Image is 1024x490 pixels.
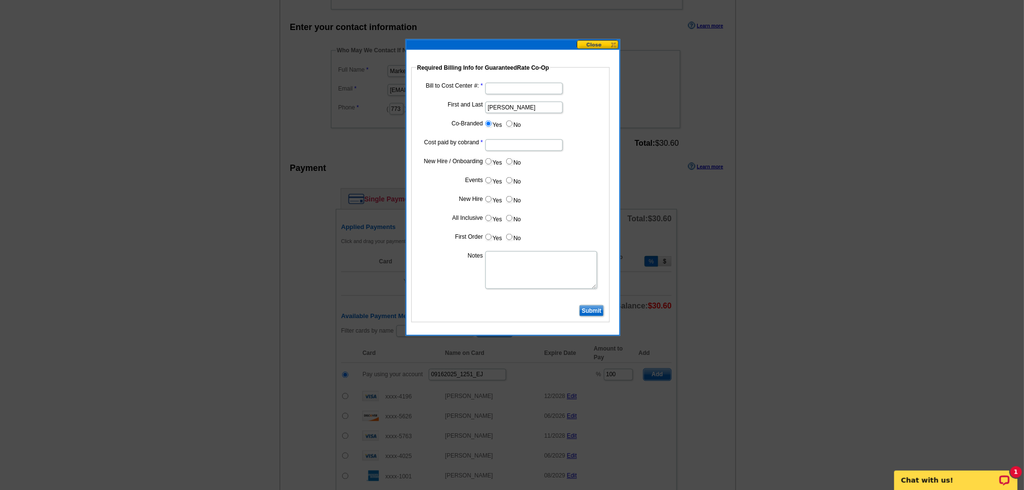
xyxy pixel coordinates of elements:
[485,234,492,240] input: Yes
[419,195,483,203] label: New Hire
[419,251,483,260] label: Notes
[484,156,502,167] label: Yes
[505,213,521,224] label: No
[485,177,492,184] input: Yes
[506,177,512,184] input: No
[484,194,502,205] label: Yes
[419,100,483,109] label: First and Last
[419,176,483,184] label: Events
[419,138,483,147] label: Cost paid by cobrand
[485,121,492,127] input: Yes
[419,119,483,128] label: Co-Branded
[506,121,512,127] input: No
[506,215,512,221] input: No
[484,118,502,129] label: Yes
[484,231,502,243] label: Yes
[485,215,492,221] input: Yes
[505,118,521,129] label: No
[505,156,521,167] label: No
[484,175,502,186] label: Yes
[506,234,512,240] input: No
[416,63,550,72] legend: Required Billing Info for GuaranteedRate Co-Op
[505,194,521,205] label: No
[485,196,492,202] input: Yes
[888,459,1024,490] iframe: LiveChat chat widget
[419,232,483,241] label: First Order
[506,158,512,165] input: No
[579,305,604,317] input: Submit
[506,196,512,202] input: No
[419,81,483,90] label: Bill to Cost Center #:
[485,158,492,165] input: Yes
[505,175,521,186] label: No
[484,213,502,224] label: Yes
[505,231,521,243] label: No
[419,157,483,166] label: New Hire / Onboarding
[419,214,483,222] label: All Inclusive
